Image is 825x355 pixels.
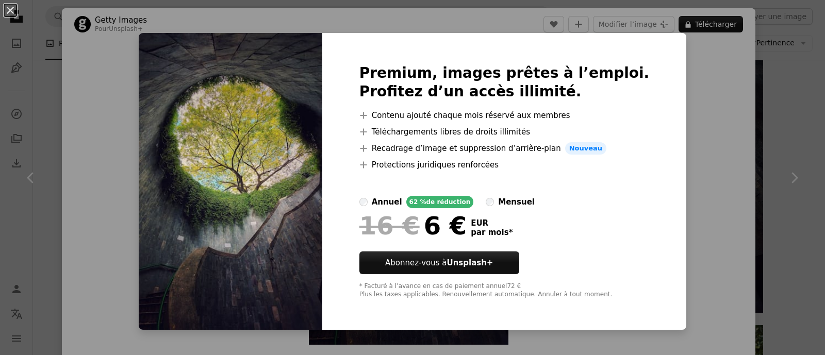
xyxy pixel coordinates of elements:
div: mensuel [498,196,535,208]
li: Recadrage d’image et suppression d’arrière-plan [359,142,650,155]
span: 16 € [359,212,420,239]
li: Téléchargements libres de droits illimités [359,126,650,138]
div: 6 € [359,212,467,239]
button: Abonnez-vous àUnsplash+ [359,251,519,274]
input: annuel62 %de réduction [359,198,368,206]
span: par mois * [471,228,513,237]
img: premium_photo-1697729761115-052055452e85 [139,33,322,330]
div: 62 % de réduction [406,196,474,208]
span: Nouveau [565,142,606,155]
strong: Unsplash+ [447,258,493,267]
li: Protections juridiques renforcées [359,159,650,171]
h2: Premium, images prêtes à l’emploi. Profitez d’un accès illimité. [359,64,650,101]
li: Contenu ajouté chaque mois réservé aux membres [359,109,650,122]
span: EUR [471,218,513,228]
div: annuel [372,196,402,208]
div: * Facturé à l’avance en cas de paiement annuel 72 € Plus les taxes applicables. Renouvellement au... [359,282,650,299]
input: mensuel [486,198,494,206]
